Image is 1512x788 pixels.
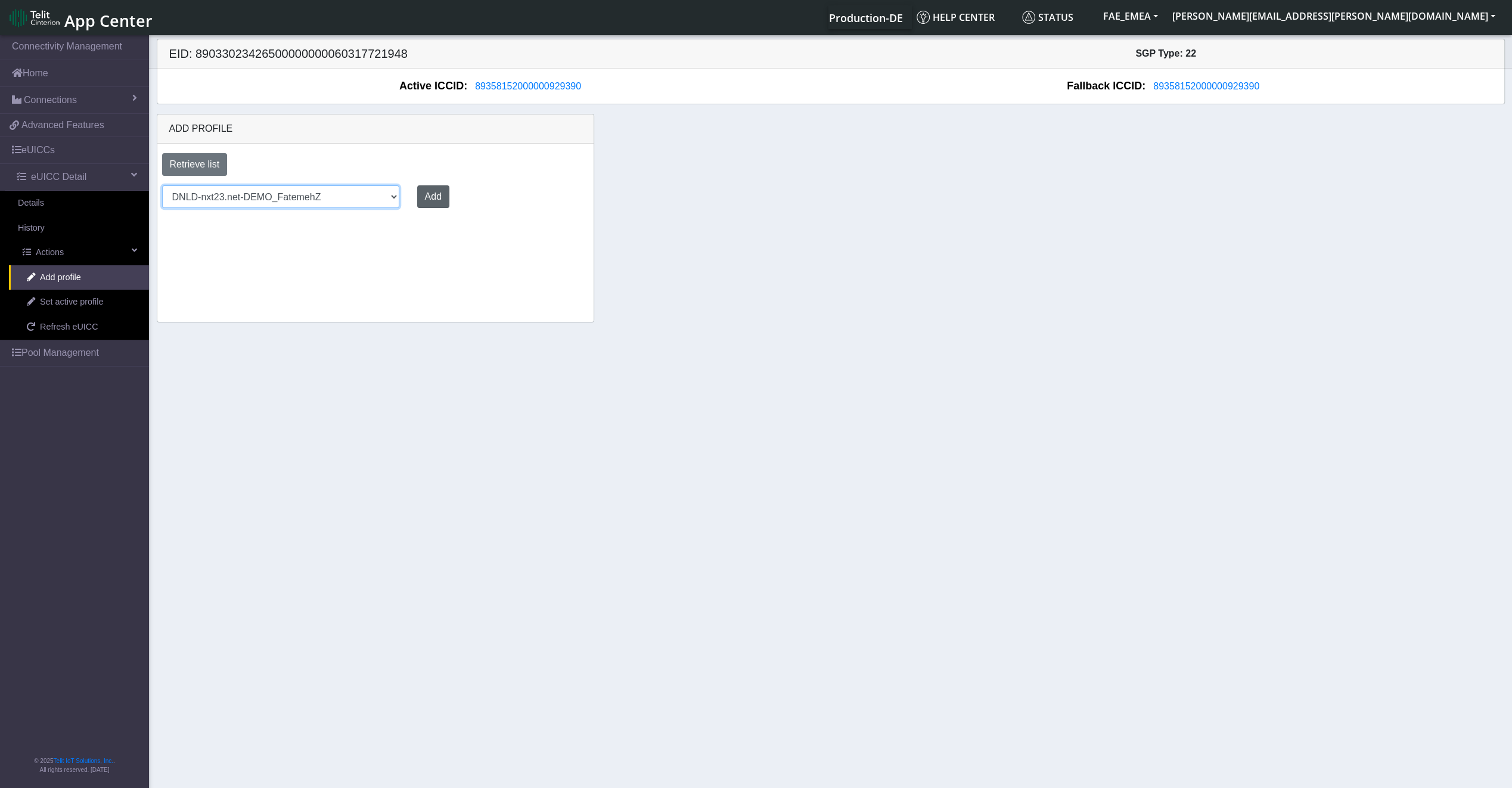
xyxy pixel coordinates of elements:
[9,315,149,340] a: Refresh eUICC
[1145,79,1267,94] button: 89358152000000929390
[24,93,77,107] span: Connections
[1022,11,1035,24] img: status.svg
[40,271,81,284] span: Add profile
[5,240,149,265] a: Actions
[160,46,831,61] h5: EID: 89033023426500000000060317721948
[912,5,1017,29] a: Help center
[21,118,104,132] span: Advanced Features
[169,123,233,134] span: Add profile
[54,758,113,764] a: Telit IoT Solutions, Inc.
[1153,81,1259,91] span: 89358152000000929390
[399,78,467,94] span: Active ICCID:
[31,170,86,184] span: eUICC Detail
[829,11,903,25] span: Production-DE
[36,246,64,259] span: Actions
[1165,5,1502,27] button: [PERSON_NAME][EMAIL_ADDRESS][PERSON_NAME][DOMAIN_NAME]
[1067,78,1145,94] span: Fallback ICCID:
[64,10,153,32] span: App Center
[1022,11,1073,24] span: Status
[1096,5,1165,27] button: FAE_EMEA
[917,11,995,24] span: Help center
[5,164,149,190] a: eUICC Detail
[1135,48,1196,58] span: SGP Type: 22
[917,11,930,24] img: knowledge.svg
[40,321,98,334] span: Refresh eUICC
[10,5,151,30] a: App Center
[162,153,228,176] button: Retrieve list
[1017,5,1096,29] a: Status
[9,265,149,290] a: Add profile
[467,79,589,94] button: 89358152000000929390
[40,296,103,309] span: Set active profile
[417,185,449,208] button: Add
[10,8,60,27] img: logo-telit-cinterion-gw-new.png
[9,290,149,315] a: Set active profile
[475,81,581,91] span: 89358152000000929390
[828,5,902,29] a: Your current platform instance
